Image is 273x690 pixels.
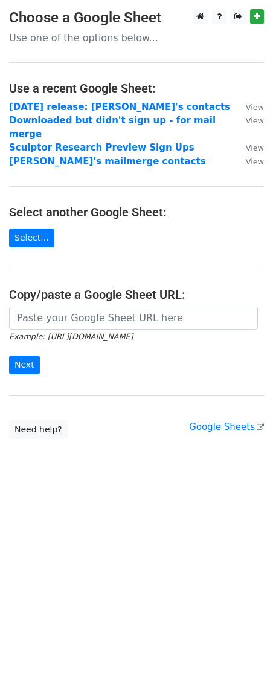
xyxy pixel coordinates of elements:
[9,205,264,220] h4: Select another Google Sheet:
[9,102,230,112] a: [DATE] release: [PERSON_NAME]'s contacts
[9,420,68,439] a: Need help?
[246,103,264,112] small: View
[234,102,264,112] a: View
[9,81,264,96] h4: Use a recent Google Sheet:
[9,156,206,167] a: [PERSON_NAME]'s mailmerge contacts
[9,31,264,44] p: Use one of the options below...
[234,156,264,167] a: View
[9,356,40,374] input: Next
[234,115,264,126] a: View
[9,307,258,330] input: Paste your Google Sheet URL here
[234,142,264,153] a: View
[9,332,133,341] small: Example: [URL][DOMAIN_NAME]
[246,143,264,152] small: View
[9,287,264,302] h4: Copy/paste a Google Sheet URL:
[9,9,264,27] h3: Choose a Google Sheet
[246,116,264,125] small: View
[246,157,264,166] small: View
[189,421,264,432] a: Google Sheets
[9,142,194,153] a: Sculptor Research Preview Sign Ups
[9,229,54,247] a: Select...
[9,115,216,140] a: Downloaded but didn't sign up - for mail merge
